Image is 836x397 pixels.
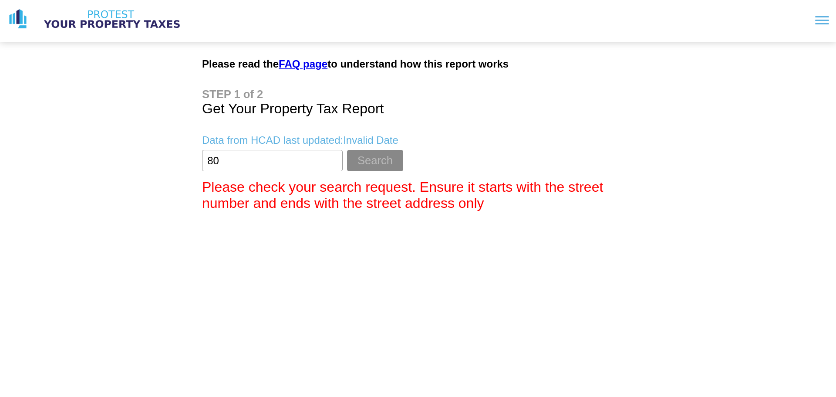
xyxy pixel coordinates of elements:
img: logo [7,8,29,30]
p: Data from HCAD last updated: Invalid Date [202,134,634,146]
img: logo text [36,8,188,30]
a: logo logo text [7,8,188,30]
input: Enter Property Address [202,150,343,171]
button: Search [347,150,403,171]
a: FAQ page [279,58,327,70]
div: Please check your search request. Ensure it starts with the street number and ends with the stree... [202,179,634,211]
h1: Get Your Property Tax Report [202,88,634,117]
h2: Please read the to understand how this report works [202,58,634,70]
